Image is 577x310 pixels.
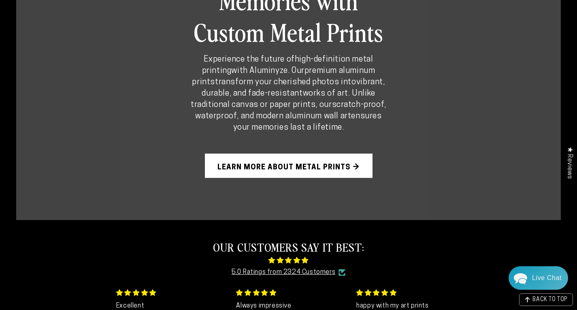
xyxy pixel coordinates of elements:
strong: high-definition metal printing [202,56,373,75]
strong: premium aluminum prints [192,67,375,86]
strong: vibrant, durable, and fade-resistant [202,78,385,98]
p: Experience the future of with Aluminyze. Our transform your cherished photos into works of art. U... [187,54,390,133]
a: Learn More About Metal Prints → [205,154,373,178]
div: Contact Us Directly [532,266,562,290]
span: 4.85 stars [108,254,469,267]
div: 5 stars [236,288,347,298]
strong: scratch-proof, waterproof, and modern aluminum wall art [195,101,386,120]
div: 5 stars [356,288,467,298]
span: BACK TO TOP [532,297,568,303]
div: Chat widget toggle [509,266,568,290]
h2: OUR CUSTOMERS SAY IT BEST: [108,239,469,254]
a: 5.0 Ratings from 2324 Customers [232,267,336,278]
div: Click to open Judge.me floating reviews tab [562,140,577,185]
div: 5 stars [116,288,227,298]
